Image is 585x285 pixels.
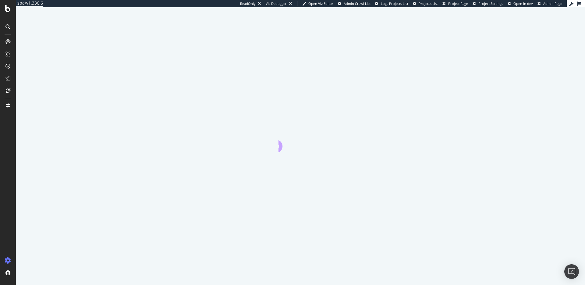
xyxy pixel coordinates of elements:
[278,130,322,152] div: animation
[537,1,562,6] a: Admin Page
[508,1,533,6] a: Open in dev
[543,1,562,6] span: Admin Page
[375,1,408,6] a: Logs Projects List
[338,1,370,6] a: Admin Crawl List
[513,1,533,6] span: Open in dev
[413,1,438,6] a: Projects List
[266,1,288,6] div: Viz Debugger:
[302,1,333,6] a: Open Viz Editor
[564,264,579,279] div: Open Intercom Messenger
[308,1,333,6] span: Open Viz Editor
[381,1,408,6] span: Logs Projects List
[473,1,503,6] a: Project Settings
[344,1,370,6] span: Admin Crawl List
[442,1,468,6] a: Project Page
[478,1,503,6] span: Project Settings
[240,1,257,6] div: ReadOnly:
[448,1,468,6] span: Project Page
[419,1,438,6] span: Projects List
